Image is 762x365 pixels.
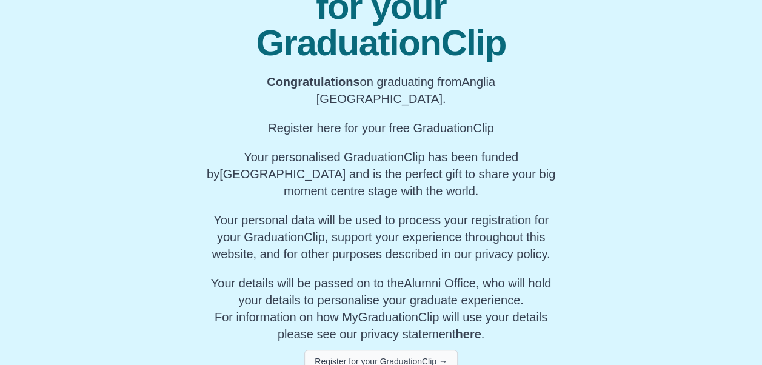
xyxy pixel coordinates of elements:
[205,149,557,199] p: Your personalised GraduationClip has been funded by [GEOGRAPHIC_DATA] and is the perfect gift to ...
[455,327,481,341] a: here
[211,276,551,307] span: Your details will be passed on to the , who will hold your details to personalise your graduate e...
[211,276,551,341] span: For information on how MyGraduationClip will use your details please see our privacy statement .
[205,212,557,263] p: Your personal data will be used to process your registration for your GraduationClip, support you...
[267,75,359,89] b: Congratulations
[404,276,476,290] span: Alumni Office
[205,119,557,136] p: Register here for your free GraduationClip
[205,73,557,107] p: on graduating from Anglia [GEOGRAPHIC_DATA].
